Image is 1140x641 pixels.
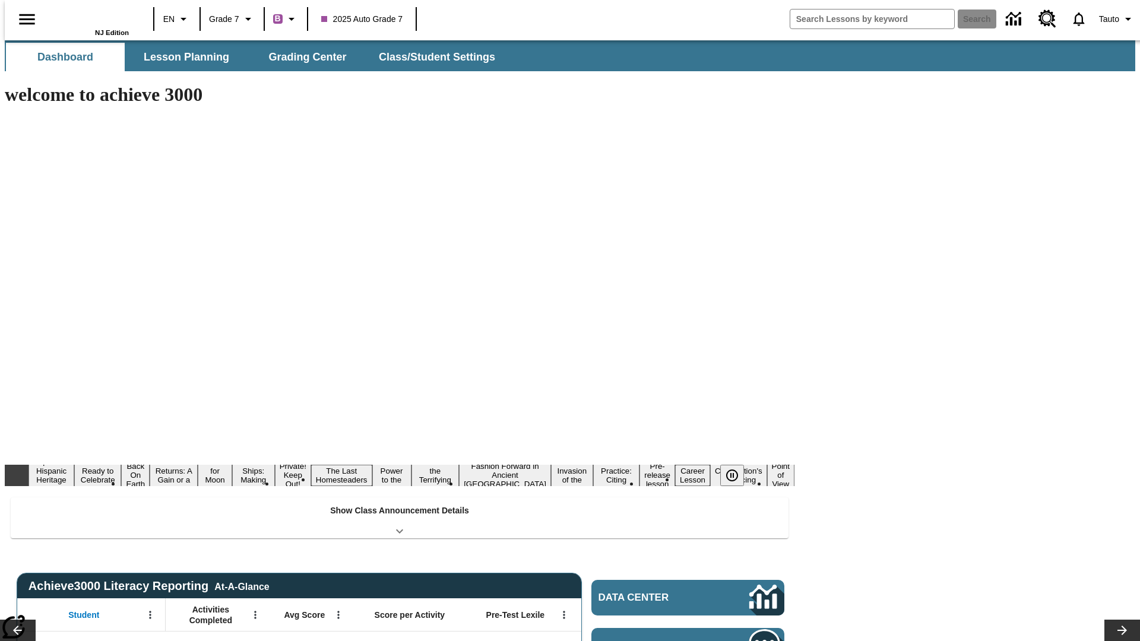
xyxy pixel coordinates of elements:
a: Data Center [999,3,1031,36]
button: Slide 9 Solar Power to the People [372,456,411,495]
button: Slide 12 The Invasion of the Free CD [551,456,593,495]
a: Resource Center, Will open in new tab [1031,3,1063,35]
button: Slide 10 Attack of the Terrifying Tomatoes [411,456,460,495]
div: Home [52,4,129,36]
button: Slide 13 Mixed Practice: Citing Evidence [593,456,640,495]
button: Lesson carousel, Next [1104,620,1140,641]
button: Language: EN, Select a language [158,8,196,30]
button: Slide 7 Private! Keep Out! [275,460,311,490]
span: Lesson Planning [144,50,229,64]
button: Slide 11 Fashion Forward in Ancient Rome [459,460,551,490]
button: Slide 4 Free Returns: A Gain or a Drain? [150,456,198,495]
span: Score per Activity [375,610,445,620]
button: Slide 8 The Last Homesteaders [311,465,372,486]
span: Class/Student Settings [379,50,495,64]
button: Class/Student Settings [369,43,505,71]
div: Show Class Announcement Details [11,497,788,538]
button: Slide 17 Point of View [767,460,794,490]
span: Student [68,610,99,620]
button: Open Menu [246,606,264,624]
span: Grading Center [268,50,346,64]
button: Slide 15 Career Lesson [675,465,710,486]
span: Grade 7 [209,13,239,26]
button: Slide 16 The Constitution's Balancing Act [710,456,767,495]
input: search field [790,9,954,28]
button: Dashboard [6,43,125,71]
button: Open Menu [141,606,159,624]
div: At-A-Glance [214,579,269,592]
a: Home [52,5,129,29]
p: Show Class Announcement Details [330,504,469,517]
button: Open Menu [330,606,347,624]
span: NJ Edition [95,29,129,36]
button: Pause [720,465,744,486]
span: Tauto [1099,13,1119,26]
button: Slide 1 ¡Viva Hispanic Heritage Month! [28,456,74,495]
span: 2025 Auto Grade 7 [321,13,403,26]
span: Dashboard [37,50,93,64]
button: Lesson Planning [127,43,246,71]
button: Slide 6 Cruise Ships: Making Waves [232,456,275,495]
button: Boost Class color is purple. Change class color [268,8,303,30]
div: SubNavbar [5,40,1135,71]
span: Achieve3000 Literacy Reporting [28,579,270,593]
span: Activities Completed [172,604,250,626]
button: Grade: Grade 7, Select a grade [204,8,260,30]
button: Grading Center [248,43,367,71]
button: Slide 2 Get Ready to Celebrate Juneteenth! [74,456,121,495]
span: EN [163,13,175,26]
span: Data Center [598,592,710,604]
h1: welcome to achieve 3000 [5,84,794,106]
button: Open Menu [555,606,573,624]
div: Pause [720,465,756,486]
button: Slide 14 Pre-release lesson [639,460,675,490]
span: B [275,11,281,26]
button: Slide 5 Time for Moon Rules? [198,456,232,495]
span: Avg Score [284,610,325,620]
button: Profile/Settings [1094,8,1140,30]
a: Notifications [1063,4,1094,34]
button: Open side menu [9,2,45,37]
div: SubNavbar [5,43,506,71]
span: Pre-Test Lexile [486,610,545,620]
button: Slide 3 Back On Earth [121,460,150,490]
a: Data Center [591,580,784,615]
